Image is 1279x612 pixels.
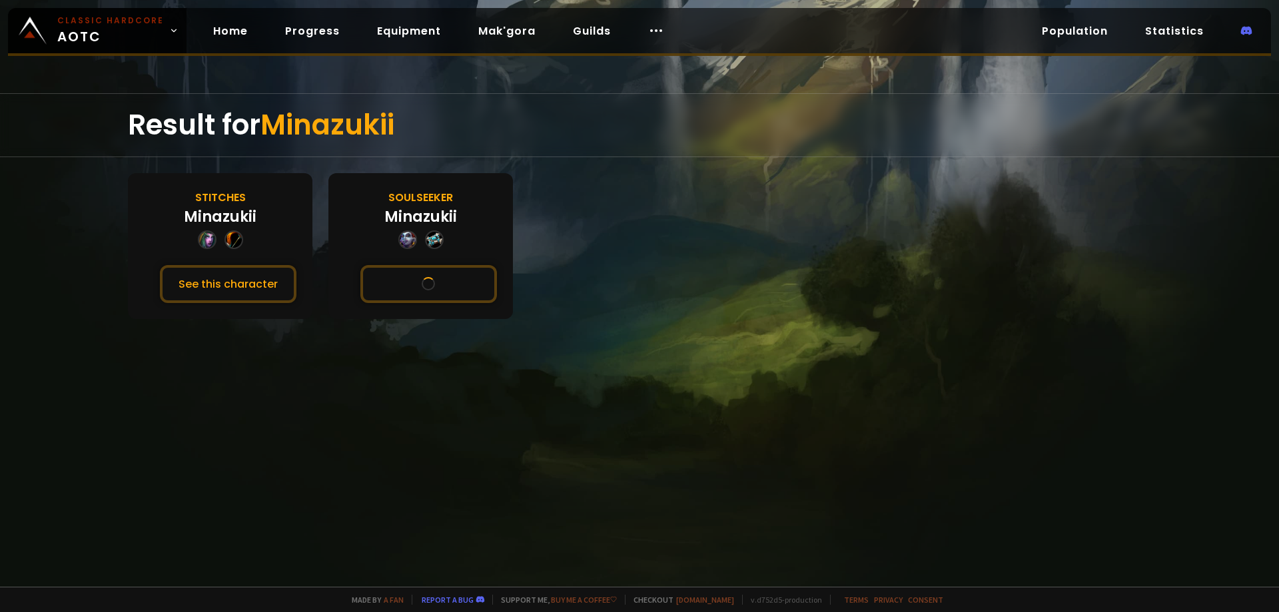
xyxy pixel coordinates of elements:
span: Support me, [492,595,617,605]
a: Equipment [366,17,452,45]
a: Guilds [562,17,622,45]
a: Classic HardcoreAOTC [8,8,187,53]
div: Stitches [195,189,246,206]
a: [DOMAIN_NAME] [676,595,734,605]
div: Minazukii [384,206,457,228]
button: See this character [360,265,497,303]
a: Privacy [874,595,903,605]
span: Made by [344,595,404,605]
a: Consent [908,595,943,605]
a: Mak'gora [468,17,546,45]
div: Soulseeker [388,189,453,206]
a: Population [1031,17,1118,45]
a: Progress [274,17,350,45]
a: Report a bug [422,595,474,605]
span: Minazukii [260,105,394,145]
small: Classic Hardcore [57,15,164,27]
a: Statistics [1134,17,1214,45]
a: a fan [384,595,404,605]
span: v. d752d5 - production [742,595,822,605]
button: See this character [160,265,296,303]
a: Terms [844,595,869,605]
a: Buy me a coffee [551,595,617,605]
a: Home [203,17,258,45]
div: Minazukii [184,206,256,228]
span: Checkout [625,595,734,605]
div: Result for [128,94,1151,156]
span: AOTC [57,15,164,47]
